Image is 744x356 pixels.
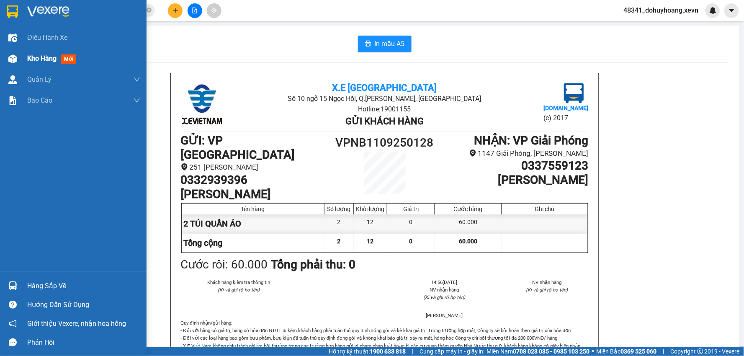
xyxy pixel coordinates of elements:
[621,348,657,355] strong: 0369 525 060
[207,3,221,18] button: aim
[365,40,371,48] span: printer
[27,54,57,62] span: Kho hàng
[728,7,736,14] span: caret-down
[435,159,588,173] h1: 0337559123
[334,134,436,152] h1: VPNB1109250128
[709,7,717,14] img: icon-new-feature
[435,173,588,187] h1: [PERSON_NAME]
[27,280,140,292] div: Hàng sắp về
[329,347,406,356] span: Hỗ trợ kỹ thuật:
[181,173,334,187] h1: 0332939396
[7,5,18,18] img: logo-vxr
[181,255,268,274] div: Cước rồi : 60.000
[27,32,68,43] span: Điều hành xe
[617,5,705,15] span: 48341_dohuyhoang.xevn
[327,206,351,212] div: Số lượng
[61,54,76,64] span: mới
[8,96,17,105] img: solution-icon
[597,347,657,356] span: Miền Bắc
[134,76,140,83] span: down
[387,214,435,233] div: 0
[8,281,17,290] img: warehouse-icon
[506,279,589,286] li: NV nhận hàng
[218,287,260,293] i: (Kí và ghi rõ họ tên)
[354,214,387,233] div: 12
[526,287,568,293] i: (Kí và ghi rõ họ tên)
[423,294,465,300] i: (Kí và ghi rõ họ tên)
[172,8,178,13] span: plus
[181,162,334,173] li: 251 [PERSON_NAME]
[184,206,322,212] div: Tên hàng
[27,318,126,329] span: Giới thiệu Vexere, nhận hoa hồng
[543,105,588,111] b: [DOMAIN_NAME]
[375,39,405,49] span: In mẫu A5
[147,8,152,13] span: close-circle
[437,206,499,212] div: Cước hàng
[271,258,356,271] b: Tổng phải thu: 0
[168,3,183,18] button: plus
[403,279,486,286] li: 14:56[DATE]
[27,299,140,311] div: Hướng dẫn sử dụng
[435,214,502,233] div: 60.000
[9,338,17,346] span: message
[188,3,202,18] button: file-add
[459,238,477,245] span: 60.000
[337,238,341,245] span: 2
[27,74,51,85] span: Quản Lý
[27,336,140,349] div: Phản hồi
[412,347,413,356] span: |
[543,113,588,123] li: (c) 2017
[403,286,486,294] li: NV nhận hàng
[9,301,17,309] span: question-circle
[345,116,424,126] b: Gửi khách hàng
[487,347,590,356] span: Miền Nam
[8,54,17,63] img: warehouse-icon
[370,348,406,355] strong: 1900 633 818
[592,350,595,353] span: ⚪️
[420,347,485,356] span: Cung cấp máy in - giấy in:
[9,320,17,328] span: notification
[211,8,217,13] span: aim
[147,7,152,15] span: close-circle
[249,104,520,114] li: Hotline: 19001155
[358,36,412,52] button: printerIn mẫu A5
[324,214,354,233] div: 2
[724,3,739,18] button: caret-down
[474,134,589,147] b: NHẬN : VP Giải Phóng
[409,238,413,245] span: 0
[389,206,432,212] div: Giá trị
[403,312,486,319] li: [PERSON_NAME]
[504,206,586,212] div: Ghi chú
[181,134,295,162] b: GỬI : VP [GEOGRAPHIC_DATA]
[663,347,664,356] span: |
[181,163,188,170] span: environment
[182,214,325,233] div: 2 TÚI QUẦN ÁO
[27,95,52,106] span: Báo cáo
[8,34,17,42] img: warehouse-icon
[184,238,223,248] span: Tổng cộng
[181,83,223,125] img: logo.jpg
[564,83,584,103] img: logo.jpg
[192,8,198,13] span: file-add
[134,97,140,104] span: down
[249,93,520,104] li: Số 10 ngõ 15 Ngọc Hồi, Q.[PERSON_NAME], [GEOGRAPHIC_DATA]
[513,348,590,355] strong: 0708 023 035 - 0935 103 250
[181,187,334,201] h1: [PERSON_NAME]
[198,279,281,286] li: Khách hàng kiểm tra thông tin
[8,75,17,84] img: warehouse-icon
[356,206,385,212] div: Khối lượng
[332,83,437,93] b: X.E [GEOGRAPHIC_DATA]
[367,238,374,245] span: 12
[469,150,476,157] span: environment
[435,148,588,159] li: 1147 Giải Phóng, [PERSON_NAME]
[698,348,703,354] span: copyright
